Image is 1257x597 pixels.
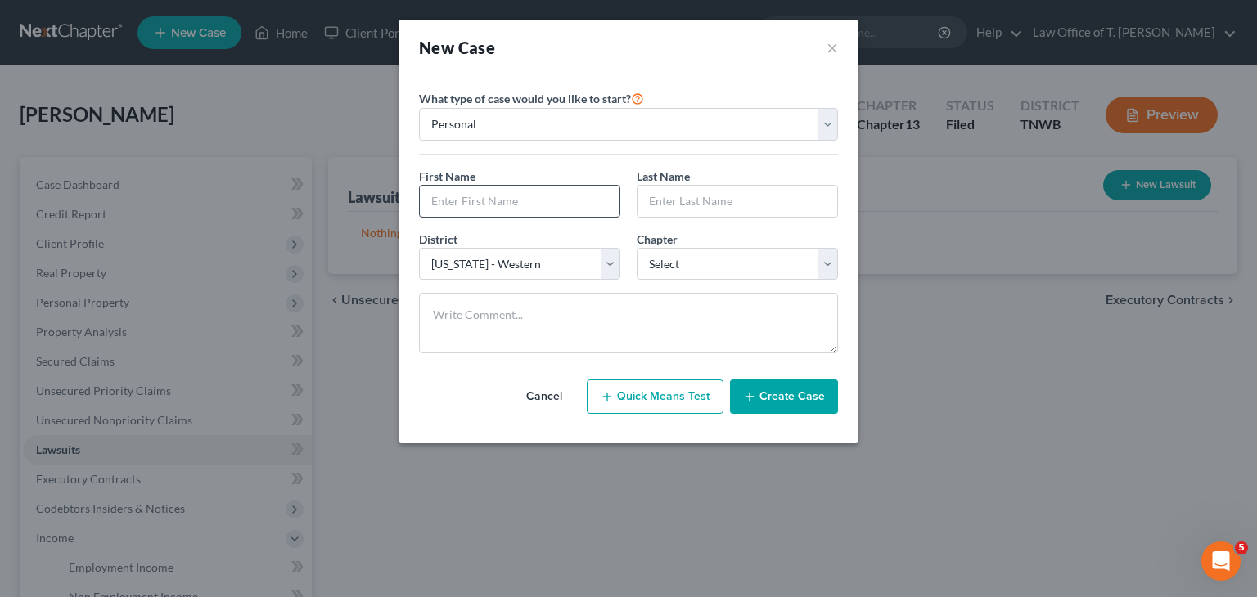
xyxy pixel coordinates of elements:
[419,232,457,246] span: District
[419,88,644,108] label: What type of case would you like to start?
[419,38,495,57] strong: New Case
[638,186,837,217] input: Enter Last Name
[1235,541,1248,554] span: 5
[420,186,619,217] input: Enter First Name
[637,232,678,246] span: Chapter
[1201,541,1241,581] iframe: Intercom live chat
[419,169,475,183] span: First Name
[508,380,580,413] button: Cancel
[587,379,723,414] button: Quick Means Test
[730,379,838,414] button: Create Case
[827,36,838,59] button: ×
[637,169,690,183] span: Last Name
